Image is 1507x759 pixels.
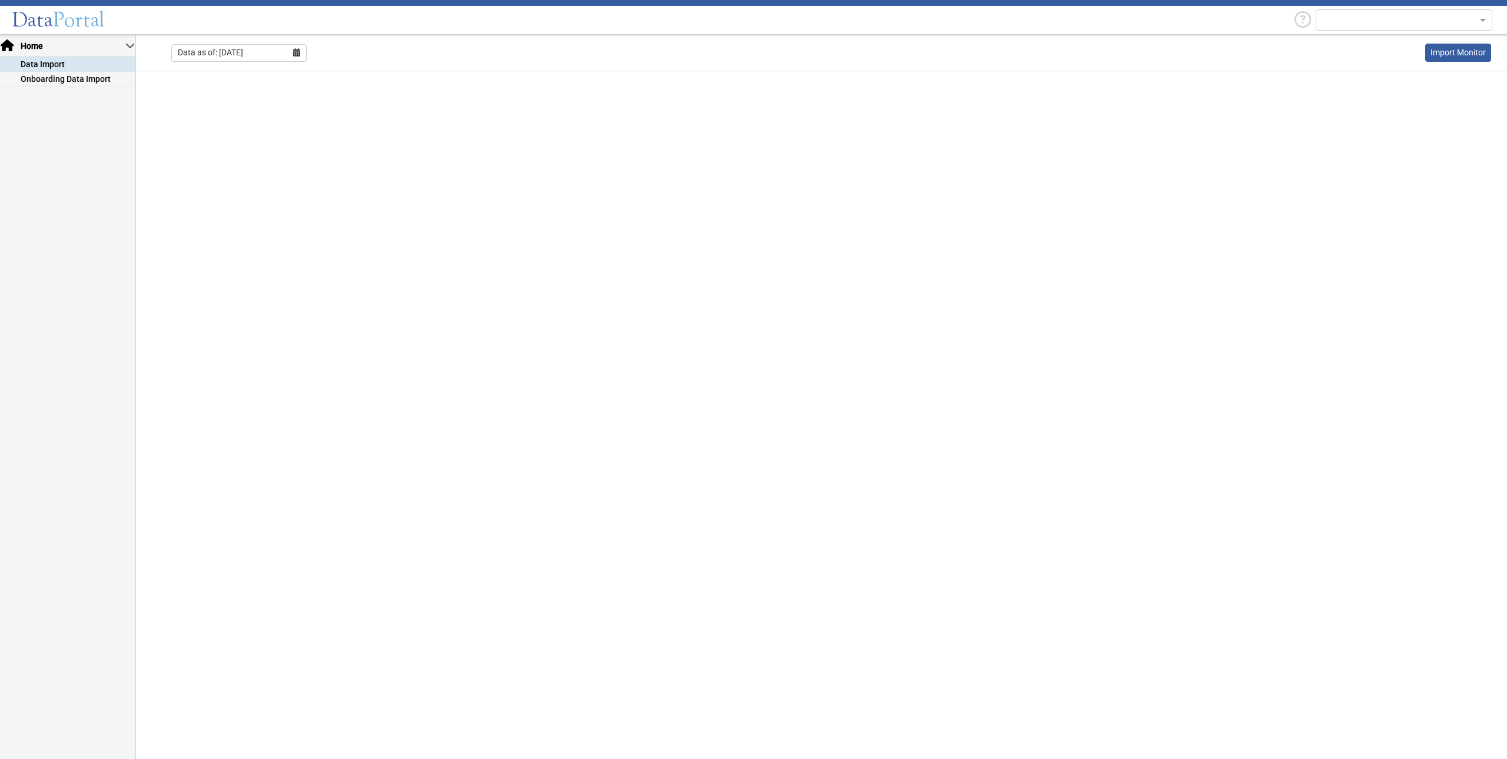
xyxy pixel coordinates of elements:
[53,7,105,32] span: Portal
[178,47,243,59] span: Data as of: [DATE]
[19,40,125,52] span: Home
[1316,9,1492,31] ng-select: null
[1290,9,1316,32] div: Help
[12,7,53,32] span: Data
[1425,44,1491,62] a: This is available for Darling Employees only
